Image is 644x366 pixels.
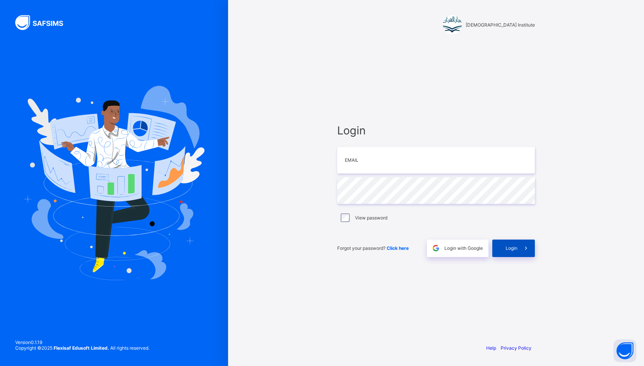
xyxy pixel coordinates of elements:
a: Click here [387,245,409,251]
a: Help [486,345,496,351]
span: Login [337,124,535,137]
span: [DEMOGRAPHIC_DATA] Institute [466,22,535,28]
img: Hero Image [24,86,205,280]
button: Open asap [614,339,636,362]
img: SAFSIMS Logo [15,15,72,30]
strong: Flexisaf Edusoft Limited. [54,345,109,351]
label: View password [355,215,387,221]
span: Copyright © 2025 All rights reserved. [15,345,149,351]
span: Login [506,245,517,251]
span: Forgot your password? [337,245,409,251]
img: google.396cfc9801f0270233282035f929180a.svg [431,244,440,252]
span: Version 0.1.19 [15,339,149,345]
a: Privacy Policy [501,345,531,351]
span: Login with Google [444,245,483,251]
